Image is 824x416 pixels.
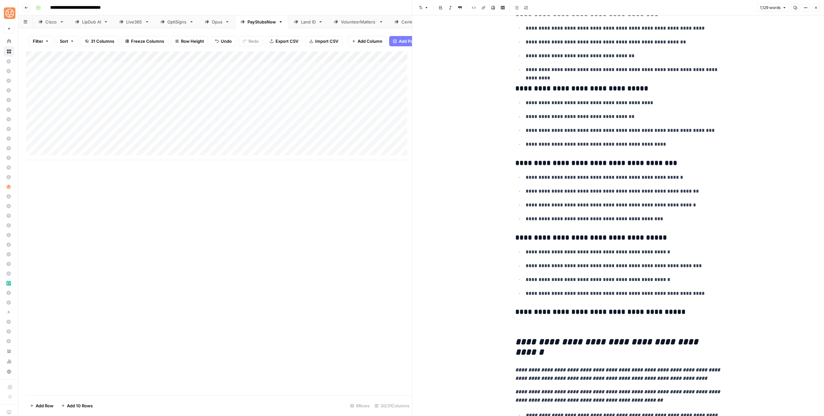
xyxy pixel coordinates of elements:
[29,36,53,46] button: Filter
[26,401,57,411] button: Add Row
[60,38,68,44] span: Sort
[6,281,11,285] img: lw7c1zkxykwl1f536rfloyrjtby8
[348,36,387,46] button: Add Column
[36,402,53,409] span: Add Row
[33,15,70,28] a: Cisco
[315,38,338,44] span: Import CSV
[121,36,168,46] button: Freeze Columns
[266,36,303,46] button: Export CSV
[235,15,288,28] a: PayStubsNow
[33,38,43,44] span: Filter
[155,15,199,28] a: OptiSigns
[288,15,328,28] a: Land ID
[399,38,434,44] span: Add Power Agent
[4,46,14,57] a: Browse
[4,36,14,46] a: Home
[167,19,187,25] div: OptiSigns
[67,402,93,409] span: Add 10 Rows
[4,346,14,356] a: Your Data
[171,36,208,46] button: Row Height
[4,7,15,19] img: SimpleTiger Logo
[199,15,235,28] a: Opus
[114,15,155,28] a: Live365
[760,5,781,11] span: 1,129 words
[211,36,236,46] button: Undo
[181,38,204,44] span: Row Height
[276,38,298,44] span: Export CSV
[56,36,78,46] button: Sort
[239,36,263,46] button: Redo
[301,19,316,25] div: Land ID
[6,185,11,189] img: hlg0wqi1id4i6sbxkcpd2tyblcaw
[221,38,232,44] span: Undo
[82,19,101,25] div: LipDub AI
[389,36,438,46] button: Add Power Agent
[358,38,382,44] span: Add Column
[126,19,142,25] div: Live365
[348,401,372,411] div: 8 Rows
[212,19,222,25] div: Opus
[341,19,376,25] div: VolunteerMatters
[401,19,425,25] div: Centerbase
[131,38,164,44] span: Freeze Columns
[57,401,97,411] button: Add 10 Rows
[248,19,276,25] div: PayStubsNow
[328,15,389,28] a: VolunteerMatters
[757,4,789,12] button: 1,129 words
[91,38,114,44] span: 31 Columns
[81,36,118,46] button: 31 Columns
[6,310,11,314] img: l4fhhv1wydngfjbdt7cv1fhbfkxb
[70,15,114,28] a: LipDub AI
[389,15,438,28] a: Centerbase
[4,5,14,21] button: Workspace: SimpleTiger
[372,401,412,411] div: 30/31 Columns
[4,366,14,377] a: Settings
[248,38,259,44] span: Redo
[45,19,57,25] div: Cisco
[4,356,14,366] a: Usage
[305,36,342,46] button: Import CSV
